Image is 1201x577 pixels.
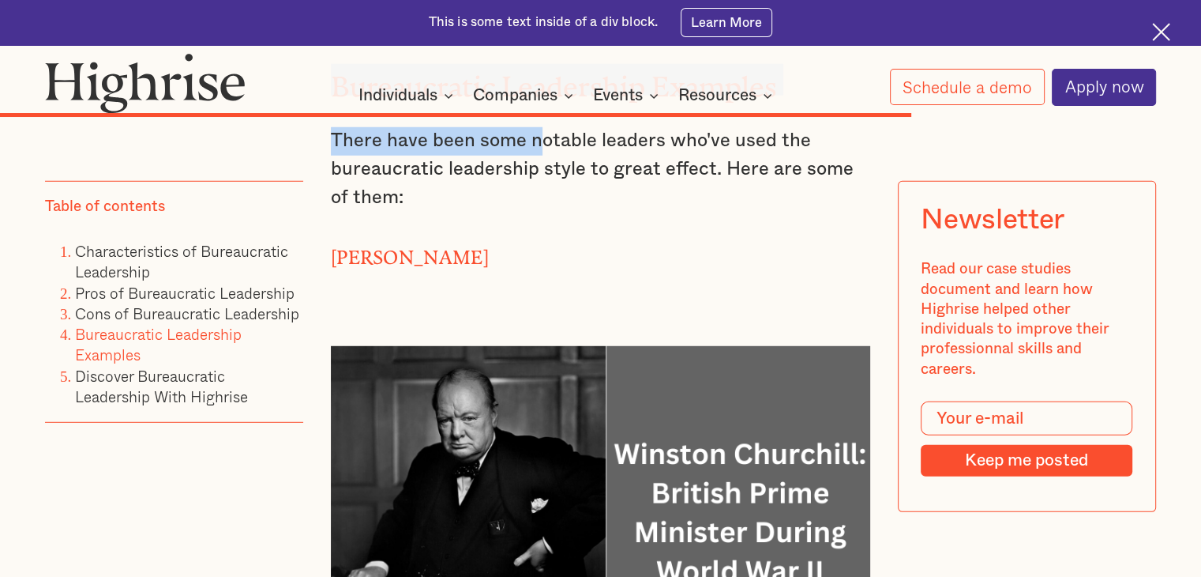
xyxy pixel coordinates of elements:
[593,86,643,105] div: Events
[890,69,1045,105] a: Schedule a demo
[45,196,165,216] div: Table of contents
[681,8,773,36] a: Learn More
[473,86,578,105] div: Companies
[331,247,489,258] strong: [PERSON_NAME]
[921,402,1133,436] input: Your e-mail
[678,86,756,105] div: Resources
[45,53,246,114] img: Highrise logo
[75,322,242,365] a: Bureaucratic Leadership Examples
[331,127,870,212] p: There have been some notable leaders who've used the bureaucratic leadership style to great effec...
[593,86,663,105] div: Events
[75,364,248,407] a: Discover Bureaucratic Leadership With Highrise
[473,86,557,105] div: Companies
[429,13,659,32] div: This is some text inside of a div block.
[358,86,458,105] div: Individuals
[921,444,1133,476] input: Keep me posted
[921,259,1133,379] div: Read our case studies document and learn how Highrise helped other individuals to improve their p...
[1052,69,1156,106] a: Apply now
[678,86,777,105] div: Resources
[921,402,1133,477] form: Modal Form
[75,281,295,304] a: Pros of Bureaucratic Leadership
[358,86,437,105] div: Individuals
[75,301,299,324] a: Cons of Bureaucratic Leadership
[921,204,1064,236] div: Newsletter
[75,239,288,282] a: Characteristics of Bureaucratic Leadership
[1152,23,1170,41] img: Cross icon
